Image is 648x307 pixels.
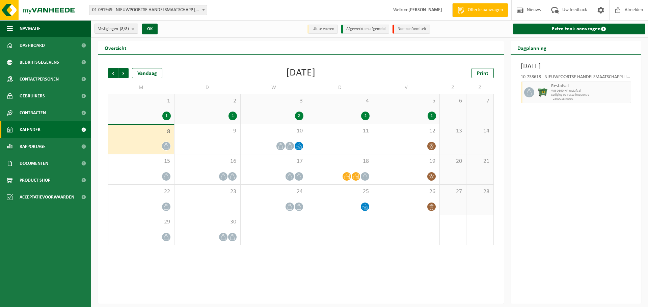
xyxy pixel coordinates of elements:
[377,158,436,165] span: 19
[443,127,463,135] span: 13
[477,71,488,76] span: Print
[443,158,463,165] span: 20
[428,112,436,120] div: 1
[89,5,207,15] span: 01-091949 - NIEUWPOORTSE HANDELSMAATSCHAPP NIEUWPOORT - NIEUWPOORT
[307,25,338,34] li: Uit te voeren
[521,61,631,71] h3: [DATE]
[511,41,553,54] h2: Dagplanning
[551,93,629,97] span: Lediging op vaste frequentie
[178,127,237,135] span: 9
[443,188,463,195] span: 27
[244,188,303,195] span: 24
[538,87,548,97] img: WB-0660-HPE-GN-01
[178,97,237,105] span: 2
[20,71,59,88] span: Contactpersonen
[286,68,316,78] div: [DATE]
[20,104,46,121] span: Contracten
[112,128,171,135] span: 8
[94,24,138,34] button: Vestigingen(8/8)
[20,20,40,37] span: Navigatie
[98,41,133,54] h2: Overzicht
[452,3,508,17] a: Offerte aanvragen
[470,127,490,135] span: 14
[241,82,307,94] td: W
[310,158,370,165] span: 18
[307,82,374,94] td: D
[244,97,303,105] span: 3
[20,189,74,206] span: Acceptatievoorwaarden
[118,68,129,78] span: Volgende
[470,188,490,195] span: 28
[178,158,237,165] span: 16
[20,88,45,104] span: Gebruikers
[112,188,171,195] span: 22
[162,112,171,120] div: 1
[470,158,490,165] span: 21
[142,24,158,34] button: OK
[178,188,237,195] span: 23
[20,54,59,71] span: Bedrijfsgegevens
[373,82,440,94] td: V
[551,89,629,93] span: WB-0660-HP restafval
[551,84,629,89] span: Restafval
[120,27,129,31] count: (8/8)
[244,127,303,135] span: 10
[174,82,241,94] td: D
[443,97,463,105] span: 6
[228,112,237,120] div: 1
[466,82,493,94] td: Z
[377,127,436,135] span: 12
[20,121,40,138] span: Kalender
[112,158,171,165] span: 15
[377,97,436,105] span: 5
[132,68,162,78] div: Vandaag
[341,25,389,34] li: Afgewerkt en afgemeld
[295,112,303,120] div: 2
[408,7,442,12] strong: [PERSON_NAME]
[112,97,171,105] span: 1
[310,188,370,195] span: 25
[108,68,118,78] span: Vorige
[521,75,631,82] div: 10-738618 - NIEUWPOORTSE HANDELSMAATSCHAPPIJ IZEGEM - IZEGEM
[20,155,48,172] span: Documenten
[178,218,237,226] span: 30
[440,82,467,94] td: Z
[310,97,370,105] span: 4
[377,188,436,195] span: 26
[393,25,430,34] li: Non-conformiteit
[551,97,629,101] span: T250001849080
[108,82,174,94] td: M
[310,127,370,135] span: 11
[20,172,50,189] span: Product Shop
[470,97,490,105] span: 7
[20,138,46,155] span: Rapportage
[466,7,505,13] span: Offerte aanvragen
[361,112,370,120] div: 2
[112,218,171,226] span: 29
[98,24,129,34] span: Vestigingen
[244,158,303,165] span: 17
[20,37,45,54] span: Dashboard
[471,68,494,78] a: Print
[513,24,646,34] a: Extra taak aanvragen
